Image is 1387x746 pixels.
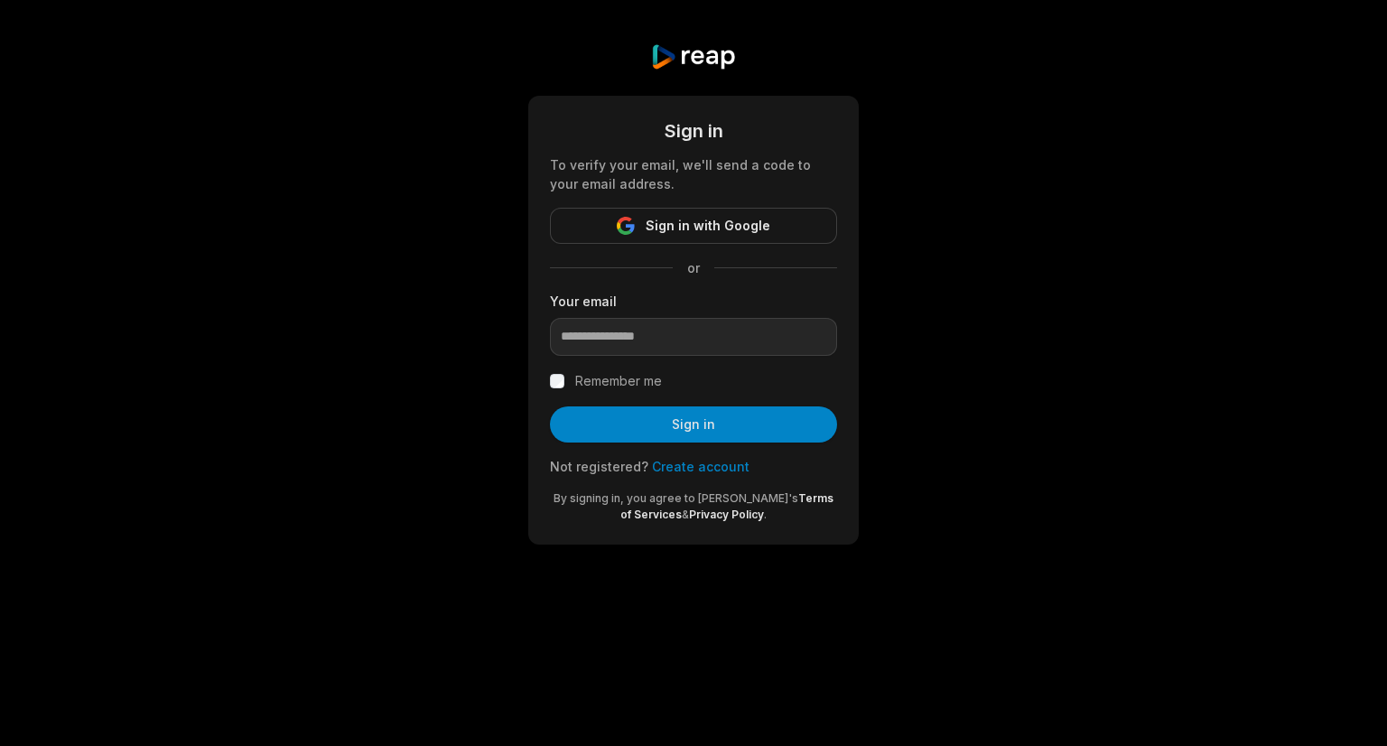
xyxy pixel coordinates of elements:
[652,459,749,474] a: Create account
[554,491,798,505] span: By signing in, you agree to [PERSON_NAME]'s
[764,508,767,521] span: .
[650,43,736,70] img: reap
[673,258,714,277] span: or
[575,370,662,392] label: Remember me
[620,491,833,521] a: Terms of Services
[550,117,837,145] div: Sign in
[682,508,689,521] span: &
[689,508,764,521] a: Privacy Policy
[550,155,837,193] div: To verify your email, we'll send a code to your email address.
[550,406,837,443] button: Sign in
[550,459,648,474] span: Not registered?
[646,215,770,237] span: Sign in with Google
[550,292,837,311] label: Your email
[550,208,837,244] button: Sign in with Google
